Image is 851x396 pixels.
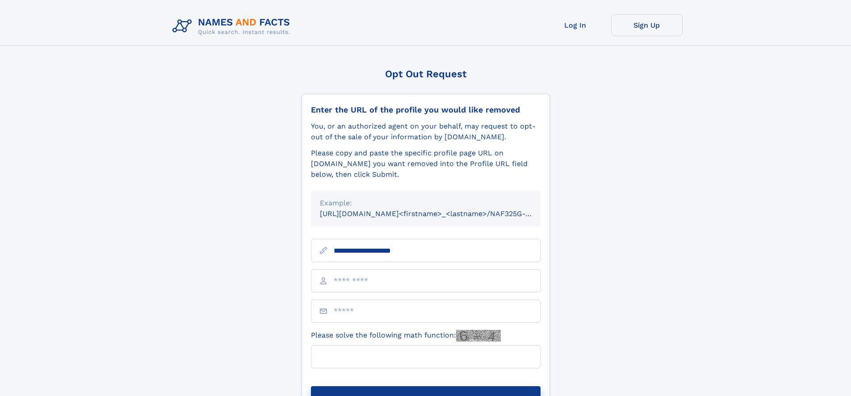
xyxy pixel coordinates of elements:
div: Opt Out Request [302,68,550,79]
a: Log In [540,14,611,36]
small: [URL][DOMAIN_NAME]<firstname>_<lastname>/NAF325G-xxxxxxxx [320,209,558,218]
img: Logo Names and Facts [169,14,298,38]
div: Enter the URL of the profile you would like removed [311,105,541,115]
div: Example: [320,198,532,208]
div: Please copy and paste the specific profile page URL on [DOMAIN_NAME] you want removed into the Pr... [311,148,541,180]
label: Please solve the following math function: [311,330,501,342]
a: Sign Up [611,14,683,36]
div: You, or an authorized agent on your behalf, may request to opt-out of the sale of your informatio... [311,121,541,142]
